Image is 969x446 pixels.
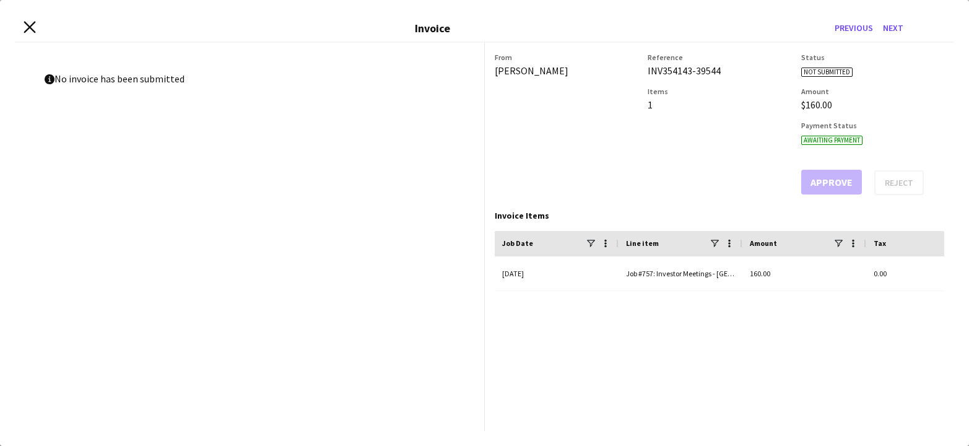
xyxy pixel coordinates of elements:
[648,98,791,111] div: 1
[801,53,944,62] h3: Status
[801,121,944,130] h3: Payment Status
[801,136,863,145] span: Awaiting payment
[801,68,853,77] span: Not submitted
[801,98,944,111] div: $160.00
[801,87,944,96] h3: Amount
[45,72,454,84] p: No invoice has been submitted
[626,238,659,248] span: Line item
[874,238,886,248] span: Tax
[648,53,791,62] h3: Reference
[495,256,619,291] div: [DATE]
[495,53,638,62] h3: From
[648,87,791,96] h3: Items
[619,256,742,291] div: Job #757: Investor Meetings - [GEOGRAPHIC_DATA] - [DEMOGRAPHIC_DATA] Assistant (salary)
[495,64,638,77] div: [PERSON_NAME]
[750,238,777,248] span: Amount
[742,256,866,291] div: 160.00
[878,18,908,38] button: Next
[830,18,878,38] button: Previous
[648,64,791,77] div: INV354143-39544
[415,21,450,35] h3: Invoice
[502,238,533,248] span: Job Date
[495,210,945,221] div: Invoice Items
